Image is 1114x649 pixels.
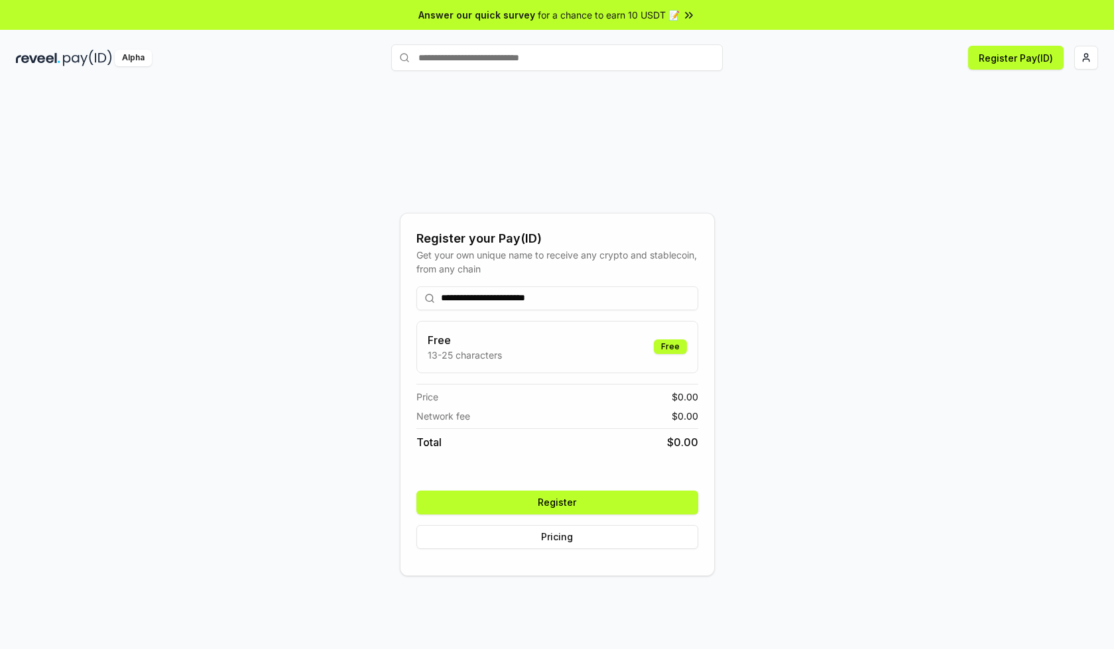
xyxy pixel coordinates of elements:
button: Pricing [416,525,698,549]
span: for a chance to earn 10 USDT 📝 [538,8,680,22]
span: Total [416,434,442,450]
span: Answer our quick survey [418,8,535,22]
span: Price [416,390,438,404]
span: $ 0.00 [672,390,698,404]
img: pay_id [63,50,112,66]
div: Alpha [115,50,152,66]
button: Register [416,491,698,514]
h3: Free [428,332,502,348]
div: Get your own unique name to receive any crypto and stablecoin, from any chain [416,248,698,276]
button: Register Pay(ID) [968,46,1064,70]
div: Free [654,339,687,354]
span: $ 0.00 [672,409,698,423]
div: Register your Pay(ID) [416,229,698,248]
span: Network fee [416,409,470,423]
img: reveel_dark [16,50,60,66]
p: 13-25 characters [428,348,502,362]
span: $ 0.00 [667,434,698,450]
